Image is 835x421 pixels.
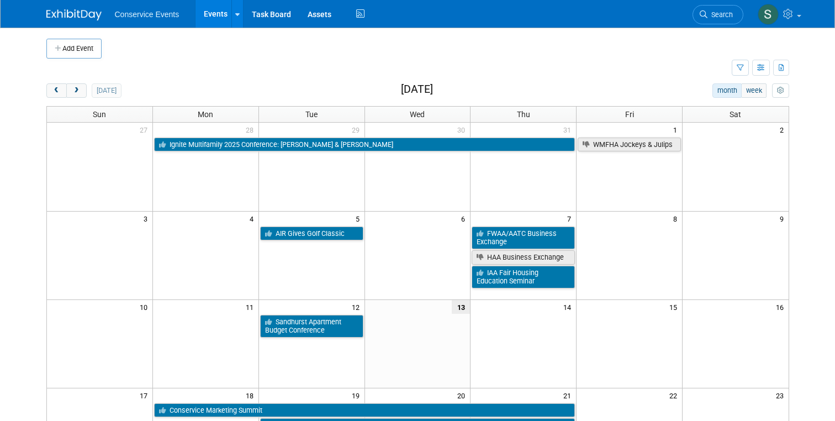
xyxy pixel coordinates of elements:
span: 7 [566,212,576,225]
button: week [741,83,767,98]
a: FWAA/AATC Business Exchange [472,227,575,249]
span: 9 [779,212,789,225]
button: Add Event [46,39,102,59]
span: 29 [351,123,364,136]
button: [DATE] [92,83,121,98]
span: Mon [198,110,213,119]
span: Thu [517,110,530,119]
img: Savannah Doctor [758,4,779,25]
span: 14 [562,300,576,314]
img: ExhibitDay [46,9,102,20]
span: 23 [775,388,789,402]
span: 4 [249,212,258,225]
span: Search [707,10,733,19]
span: 15 [668,300,682,314]
span: 11 [245,300,258,314]
a: AIR Gives Golf Classic [260,227,363,241]
span: Fri [625,110,634,119]
a: IAA Fair Housing Education Seminar [472,266,575,288]
span: 10 [139,300,152,314]
span: 27 [139,123,152,136]
span: 13 [452,300,470,314]
span: 17 [139,388,152,402]
span: 21 [562,388,576,402]
span: 6 [460,212,470,225]
a: Sandhurst Apartment Budget Conference [260,315,363,338]
span: 19 [351,388,364,402]
span: Conservice Events [115,10,179,19]
button: myCustomButton [772,83,789,98]
h2: [DATE] [401,83,433,96]
span: 3 [142,212,152,225]
span: 12 [351,300,364,314]
a: Conservice Marketing Summit [154,403,575,418]
i: Personalize Calendar [777,87,784,94]
span: 22 [668,388,682,402]
span: 1 [672,123,682,136]
span: 5 [355,212,364,225]
a: WMFHA Jockeys & Julips [578,138,681,152]
button: next [66,83,87,98]
button: month [712,83,742,98]
a: HAA Business Exchange [472,250,575,265]
span: 31 [562,123,576,136]
span: Sun [93,110,106,119]
span: 28 [245,123,258,136]
span: 30 [456,123,470,136]
span: 2 [779,123,789,136]
span: Tue [305,110,318,119]
button: prev [46,83,67,98]
span: 8 [672,212,682,225]
a: Search [693,5,743,24]
span: 20 [456,388,470,402]
a: Ignite Multifamily 2025 Conference: [PERSON_NAME] & [PERSON_NAME] [154,138,575,152]
span: 18 [245,388,258,402]
span: Sat [730,110,741,119]
span: 16 [775,300,789,314]
span: Wed [410,110,425,119]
